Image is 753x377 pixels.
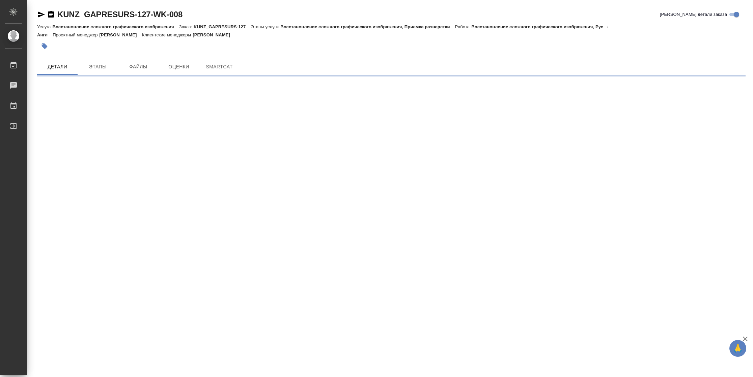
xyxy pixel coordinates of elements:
[53,32,99,37] p: Проектный менеджер
[660,11,727,18] span: [PERSON_NAME] детали заказа
[193,32,235,37] p: [PERSON_NAME]
[100,32,142,37] p: [PERSON_NAME]
[37,24,52,29] p: Услуга
[179,24,194,29] p: Заказ:
[163,63,195,71] span: Оценки
[47,10,55,19] button: Скопировать ссылку
[41,63,74,71] span: Детали
[57,10,183,19] a: KUNZ_GAPRESURS-127-WK-008
[37,10,45,19] button: Скопировать ссылку для ЯМессенджера
[142,32,193,37] p: Клиентские менеджеры
[122,63,155,71] span: Файлы
[732,341,744,355] span: 🙏
[251,24,280,29] p: Этапы услуги
[729,340,746,357] button: 🙏
[194,24,251,29] p: KUNZ_GAPRESURS-127
[82,63,114,71] span: Этапы
[455,24,472,29] p: Работа
[203,63,235,71] span: SmartCat
[52,24,179,29] p: Восстановление сложного графического изображения
[280,24,455,29] p: Восстановление сложного графического изображения, Приемка разверстки
[37,39,52,54] button: Добавить тэг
